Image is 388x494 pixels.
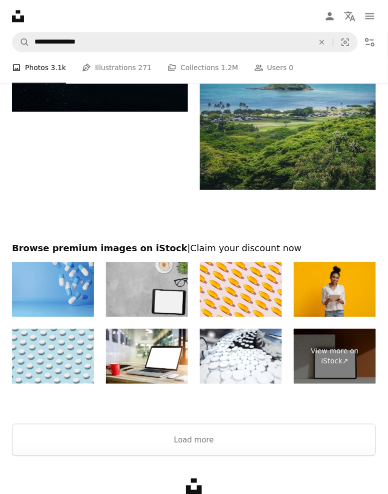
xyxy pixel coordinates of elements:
[12,262,94,317] img: 3D Illustration.Lots of blue and white capsules on blue background. Pill.Copy space. (horizontal)
[138,63,152,74] span: 271
[12,32,358,52] form: Find visuals sitewide
[221,63,238,74] span: 1.2M
[12,424,376,456] button: Load more
[106,329,188,383] img: Laptop with blank white screen on table in office background
[106,262,188,317] img: Modern Office Desk Background - Top View with Copy Space
[360,6,380,26] button: Menu
[167,52,238,84] a: Collections 1.2M
[254,52,294,84] a: Users 0
[82,52,151,84] a: Illustrations 271
[340,6,360,26] button: Language
[311,33,333,52] button: Clear
[187,243,302,253] span: | Claim your discount now
[12,33,29,52] button: Search Unsplash
[320,6,340,26] a: Log in / Sign up
[200,329,282,383] img: Process of production of pills, tablets. Industrial pharmaceutical concept. Factory equipment and...
[12,329,94,383] img: White Circle Shaped Pills
[294,262,376,317] img: Positive African American Girl Holding Digital Tablet, Posing Over Yellow Background
[12,10,24,22] a: Home — Unsplash
[360,32,380,52] button: Filters
[333,33,357,52] button: Visual search
[12,242,376,254] h2: Browse premium images on iStock
[294,329,376,383] a: View more on iStock↗
[289,63,293,74] span: 0
[200,262,282,317] img: Soft Fish Oil Capsules on Pink Background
